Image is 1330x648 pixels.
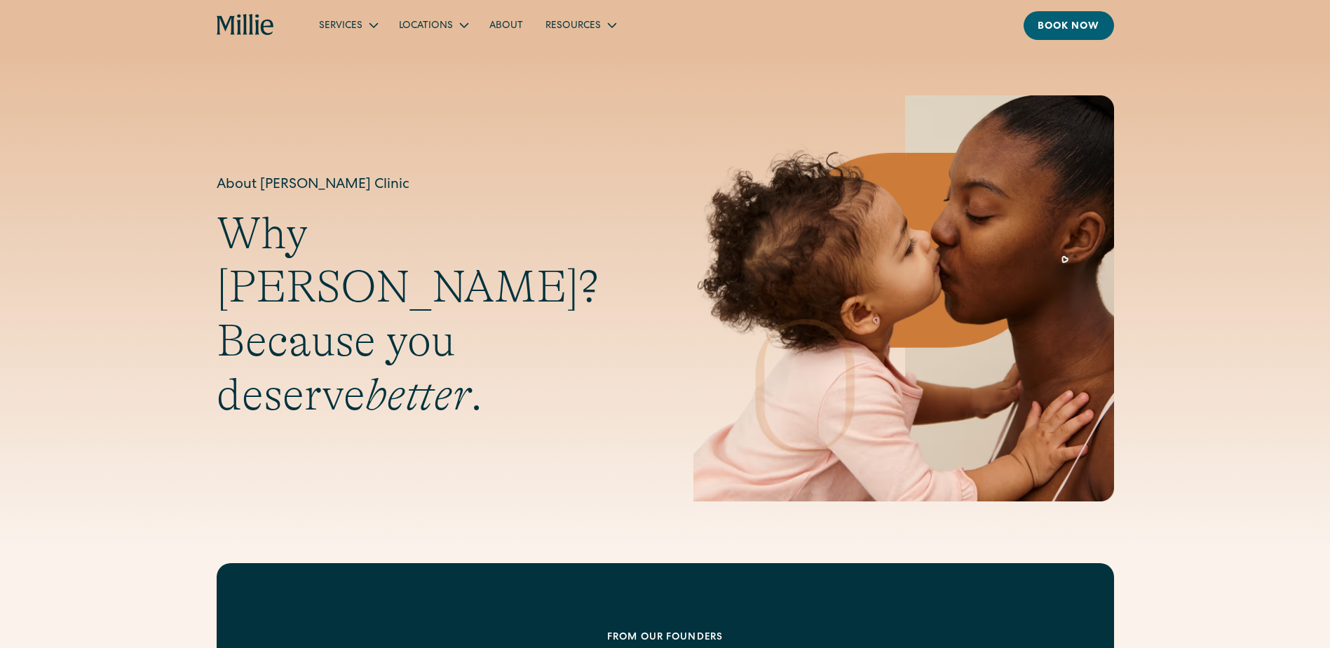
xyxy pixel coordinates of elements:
div: From our founders [306,630,1024,645]
a: home [217,14,275,36]
div: Resources [545,19,601,34]
em: better [365,370,470,420]
h2: Why [PERSON_NAME]? Because you deserve . [217,207,637,422]
div: Resources [534,13,626,36]
div: Book now [1038,20,1100,34]
a: About [478,13,534,36]
div: Locations [388,13,478,36]
div: Services [319,19,362,34]
h1: About [PERSON_NAME] Clinic [217,175,637,196]
div: Locations [399,19,453,34]
img: Mother and baby sharing a kiss, highlighting the emotional bond and nurturing care at the heart o... [693,95,1114,501]
div: Services [308,13,388,36]
a: Book now [1024,11,1114,40]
